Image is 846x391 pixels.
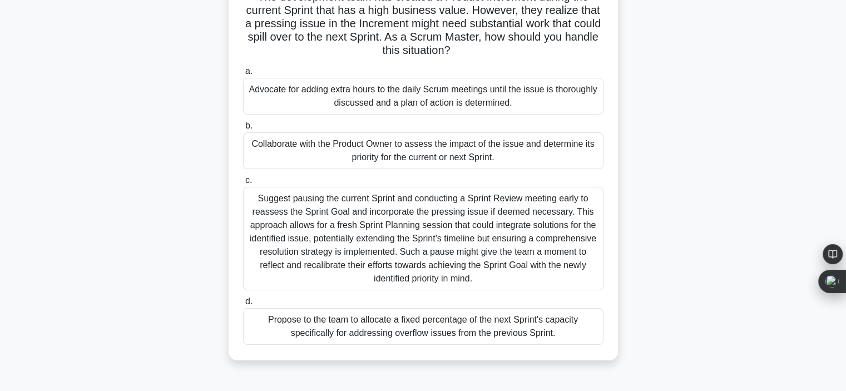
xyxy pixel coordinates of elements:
div: Collaborate with the Product Owner to assess the impact of the issue and determine its priority f... [243,132,603,169]
div: Advocate for adding extra hours to the daily Scrum meetings until the issue is thoroughly discuss... [243,78,603,115]
span: c. [245,175,252,185]
span: b. [245,121,253,130]
div: Suggest pausing the current Sprint and conducting a Sprint Review meeting early to reassess the S... [243,187,603,290]
span: a. [245,66,253,76]
span: d. [245,296,253,306]
div: Propose to the team to allocate a fixed percentage of the next Sprint's capacity specifically for... [243,308,603,345]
